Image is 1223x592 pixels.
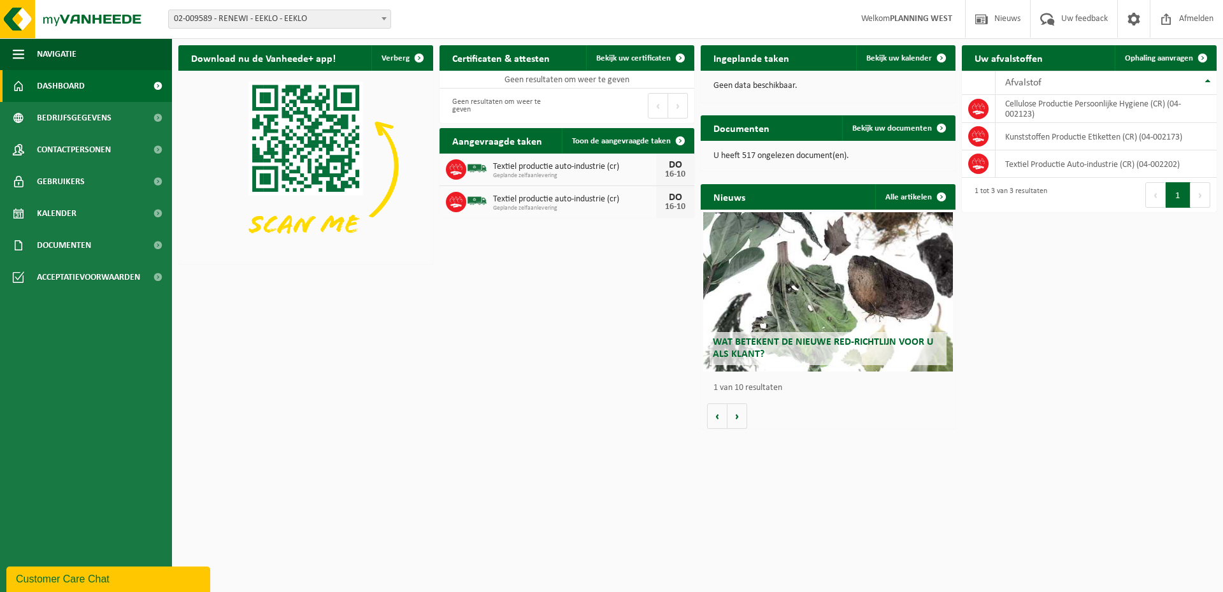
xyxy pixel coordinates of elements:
[178,45,348,70] h2: Download nu de Vanheede+ app!
[996,123,1217,150] td: Kunststoffen Productie Etiketten (CR) (04-002173)
[1191,182,1210,208] button: Next
[382,54,410,62] span: Verberg
[440,45,562,70] h2: Certificaten & attesten
[996,95,1217,123] td: Cellulose Productie Persoonlijke Hygiene (CR) (04-002123)
[1145,182,1166,208] button: Previous
[37,229,91,261] span: Documenten
[493,205,656,212] span: Geplande zelfaanlevering
[1115,45,1215,71] a: Ophaling aanvragen
[890,14,952,24] strong: PLANNING WEST
[701,115,782,140] h2: Documenten
[662,192,688,203] div: DO
[701,45,802,70] h2: Ingeplande taken
[169,10,390,28] span: 02-009589 - RENEWI - EEKLO - EEKLO
[842,115,954,141] a: Bekijk uw documenten
[713,82,943,90] p: Geen data beschikbaar.
[493,162,656,172] span: Textiel productie auto-industrie (cr)
[648,93,668,119] button: Previous
[1125,54,1193,62] span: Ophaling aanvragen
[37,134,111,166] span: Contactpersonen
[37,38,76,70] span: Navigatie
[37,166,85,198] span: Gebruikers
[996,150,1217,178] td: Textiel Productie Auto-industrie (CR) (04-002202)
[37,198,76,229] span: Kalender
[466,157,488,179] img: BL-SO-LV
[662,160,688,170] div: DO
[168,10,391,29] span: 02-009589 - RENEWI - EEKLO - EEKLO
[727,403,747,429] button: Volgende
[866,54,932,62] span: Bekijk uw kalender
[875,184,954,210] a: Alle artikelen
[371,45,432,71] button: Verberg
[562,128,693,154] a: Toon de aangevraagde taken
[968,181,1047,209] div: 1 tot 3 van 3 resultaten
[6,564,213,592] iframe: chat widget
[701,184,758,209] h2: Nieuws
[440,128,555,153] h2: Aangevraagde taken
[37,261,140,293] span: Acceptatievoorwaarden
[662,170,688,179] div: 16-10
[713,384,949,393] p: 1 van 10 resultaten
[37,70,85,102] span: Dashboard
[962,45,1055,70] h2: Uw afvalstoffen
[493,172,656,180] span: Geplande zelfaanlevering
[37,102,111,134] span: Bedrijfsgegevens
[668,93,688,119] button: Next
[446,92,561,120] div: Geen resultaten om weer te geven
[596,54,671,62] span: Bekijk uw certificaten
[440,71,694,89] td: Geen resultaten om weer te geven
[493,194,656,205] span: Textiel productie auto-industrie (cr)
[713,152,943,161] p: U heeft 517 ongelezen document(en).
[856,45,954,71] a: Bekijk uw kalender
[572,137,671,145] span: Toon de aangevraagde taken
[707,403,727,429] button: Vorige
[178,71,433,262] img: Download de VHEPlus App
[1005,78,1041,88] span: Afvalstof
[586,45,693,71] a: Bekijk uw certificaten
[466,190,488,212] img: BL-SO-LV
[713,337,933,359] span: Wat betekent de nieuwe RED-richtlijn voor u als klant?
[1166,182,1191,208] button: 1
[852,124,932,133] span: Bekijk uw documenten
[703,212,953,372] a: Wat betekent de nieuwe RED-richtlijn voor u als klant?
[662,203,688,212] div: 16-10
